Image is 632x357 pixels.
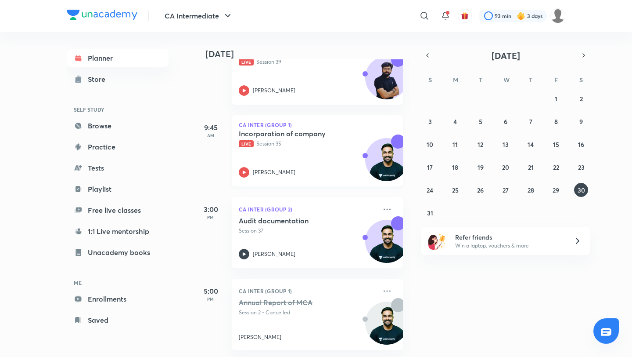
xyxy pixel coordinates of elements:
button: August 2, 2025 [574,91,588,106]
img: streak [517,11,525,20]
button: August 15, 2025 [549,137,563,151]
a: Saved [67,311,169,329]
abbr: August 22, 2025 [553,163,559,171]
button: August 21, 2025 [524,160,538,174]
a: Store [67,70,169,88]
abbr: August 8, 2025 [554,117,558,126]
abbr: August 10, 2025 [427,140,433,149]
button: August 9, 2025 [574,114,588,128]
img: Jyoti [550,8,565,23]
abbr: August 5, 2025 [479,117,482,126]
p: Win a laptop, vouchers & more [455,242,563,250]
p: PM [193,215,228,220]
abbr: August 2, 2025 [580,95,583,103]
a: Enrollments [67,290,169,308]
img: avatar [461,12,469,20]
button: August 10, 2025 [423,137,437,151]
button: August 29, 2025 [549,183,563,197]
h5: Incorporation of company [239,129,348,138]
button: August 26, 2025 [474,183,488,197]
button: August 13, 2025 [499,137,513,151]
button: [DATE] [434,49,578,62]
abbr: August 21, 2025 [528,163,534,171]
abbr: August 29, 2025 [553,186,559,194]
p: Session 39 [239,58,377,66]
abbr: August 3, 2025 [428,117,432,126]
img: referral [428,232,446,250]
p: [PERSON_NAME] [239,333,281,341]
p: CA Inter (Group 1) [239,122,396,127]
p: CA Inter (Group 1) [239,286,377,296]
h5: Audit documentation [239,216,348,225]
p: PM [193,296,228,302]
a: Playlist [67,180,169,198]
abbr: August 9, 2025 [579,117,583,126]
button: CA Intermediate [159,7,238,25]
abbr: August 17, 2025 [427,163,433,171]
abbr: August 26, 2025 [477,186,484,194]
abbr: August 12, 2025 [478,140,483,149]
button: August 6, 2025 [499,114,513,128]
abbr: Tuesday [479,76,482,84]
abbr: August 23, 2025 [578,163,585,171]
button: August 27, 2025 [499,183,513,197]
abbr: August 28, 2025 [528,186,534,194]
button: August 24, 2025 [423,183,437,197]
img: Company Logo [67,10,137,20]
span: [DATE] [492,50,520,62]
button: August 5, 2025 [474,114,488,128]
button: August 30, 2025 [574,183,588,197]
a: Unacademy books [67,244,169,261]
abbr: Wednesday [503,76,510,84]
h5: 9:45 [193,122,228,133]
button: August 1, 2025 [549,91,563,106]
abbr: August 1, 2025 [555,95,557,103]
abbr: August 31, 2025 [427,209,433,217]
abbr: Sunday [428,76,432,84]
abbr: Saturday [579,76,583,84]
p: AM [193,133,228,138]
abbr: August 14, 2025 [528,140,534,149]
div: Store [88,74,111,84]
button: August 11, 2025 [448,137,462,151]
p: CA Inter (Group 2) [239,204,377,215]
span: Live [239,140,254,147]
a: Tests [67,159,169,177]
span: Live [239,58,254,66]
a: Browse [67,117,169,135]
button: August 19, 2025 [474,160,488,174]
a: Company Logo [67,10,137,22]
button: August 28, 2025 [524,183,538,197]
abbr: August 18, 2025 [452,163,458,171]
abbr: Friday [554,76,558,84]
abbr: August 7, 2025 [529,117,532,126]
h6: ME [67,275,169,290]
h5: Annual Report of MCA [239,298,348,307]
button: August 17, 2025 [423,160,437,174]
button: August 4, 2025 [448,114,462,128]
button: August 7, 2025 [524,114,538,128]
img: Avatar [366,143,408,185]
button: August 25, 2025 [448,183,462,197]
button: August 3, 2025 [423,114,437,128]
button: August 20, 2025 [499,160,513,174]
abbr: August 13, 2025 [503,140,509,149]
p: [PERSON_NAME] [253,250,295,258]
h5: 3:00 [193,204,228,215]
p: Session 2 • Cancelled [239,309,377,317]
abbr: August 6, 2025 [504,117,507,126]
h6: Refer friends [455,233,563,242]
a: Practice [67,138,169,156]
button: August 8, 2025 [549,114,563,128]
p: Session 37 [239,227,377,235]
p: [PERSON_NAME] [253,168,295,176]
abbr: August 15, 2025 [553,140,559,149]
button: August 23, 2025 [574,160,588,174]
img: Avatar [366,61,408,103]
button: August 16, 2025 [574,137,588,151]
abbr: Monday [453,76,458,84]
a: Planner [67,49,169,67]
abbr: August 11, 2025 [452,140,458,149]
button: August 14, 2025 [524,137,538,151]
abbr: August 20, 2025 [502,163,509,171]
